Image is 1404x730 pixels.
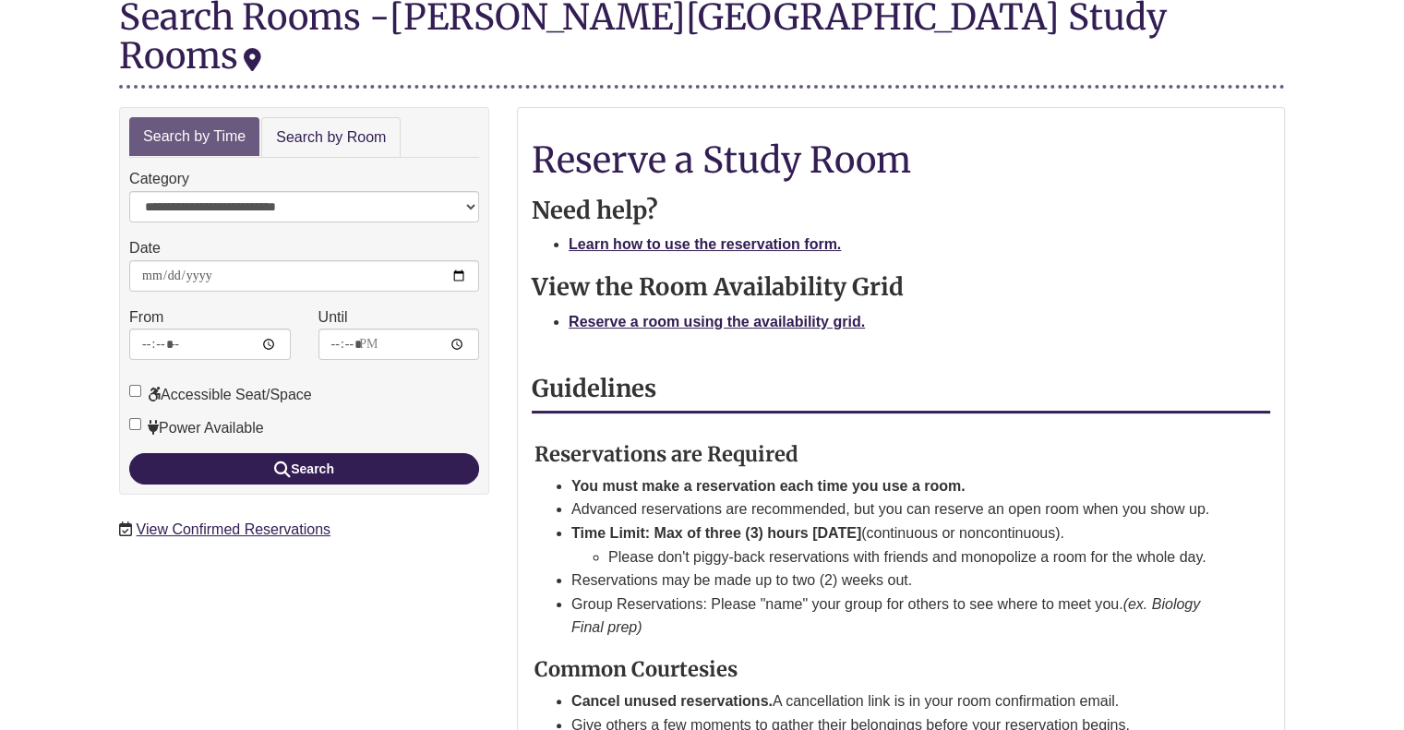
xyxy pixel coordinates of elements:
[129,385,141,397] input: Accessible Seat/Space
[129,453,479,485] button: Search
[569,314,865,329] a: Reserve a room using the availability grid.
[261,117,401,159] a: Search by Room
[534,441,798,467] strong: Reservations are Required
[129,236,161,260] label: Date
[137,521,330,537] a: View Confirmed Reservations
[129,418,141,430] input: Power Available
[571,693,773,709] strong: Cancel unused reservations.
[571,592,1226,640] li: Group Reservations: Please "name" your group for others to see where to meet you.
[532,140,1270,179] h1: Reserve a Study Room
[129,117,259,157] a: Search by Time
[571,525,861,541] strong: Time Limit: Max of three (3) hours [DATE]
[318,305,348,329] label: Until
[129,167,189,191] label: Category
[129,383,312,407] label: Accessible Seat/Space
[608,545,1226,569] li: Please don't piggy-back reservations with friends and monopolize a room for the whole day.
[571,689,1226,713] li: A cancellation link is in your room confirmation email.
[532,272,904,302] strong: View the Room Availability Grid
[571,521,1226,568] li: (continuous or noncontinuous).
[129,305,163,329] label: From
[532,196,658,225] strong: Need help?
[569,236,841,252] a: Learn how to use the reservation form.
[129,416,264,440] label: Power Available
[571,568,1226,592] li: Reservations may be made up to two (2) weeks out.
[571,497,1226,521] li: Advanced reservations are recommended, but you can reserve an open room when you show up.
[534,656,738,682] strong: Common Courtesies
[532,374,656,403] strong: Guidelines
[571,478,966,494] strong: You must make a reservation each time you use a room.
